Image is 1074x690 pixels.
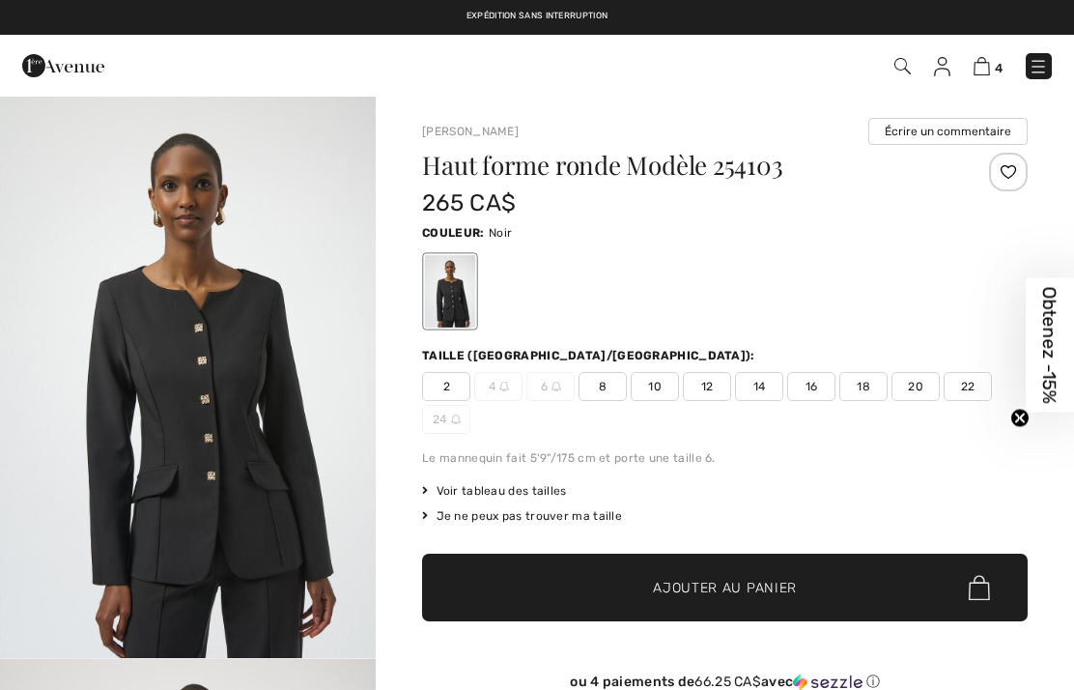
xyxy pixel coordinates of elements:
[422,554,1028,621] button: Ajouter au panier
[891,372,940,401] span: 20
[839,372,888,401] span: 18
[422,226,484,240] span: Couleur:
[735,372,783,401] span: 14
[422,405,470,434] span: 24
[422,125,519,138] a: [PERSON_NAME]
[1039,287,1061,404] span: Obtenez -15%
[694,674,761,690] span: 66.25 CA$
[422,449,1028,467] div: Le mannequin fait 5'9"/175 cm et porte une taille 6.
[1029,57,1048,76] img: Menu
[1010,409,1030,428] button: Close teaser
[425,255,475,328] div: Noir
[422,189,516,216] span: 265 CA$
[22,46,104,85] img: 1ère Avenue
[526,372,575,401] span: 6
[868,118,1028,145] button: Écrire un commentaire
[422,507,1028,525] div: Je ne peux pas trouver ma taille
[551,382,561,391] img: ring-m.svg
[422,347,759,364] div: Taille ([GEOGRAPHIC_DATA]/[GEOGRAPHIC_DATA]):
[422,372,470,401] span: 2
[631,372,679,401] span: 10
[499,382,509,391] img: ring-m.svg
[422,153,926,178] h1: Haut forme ronde Modèle 254103
[579,372,627,401] span: 8
[974,54,1003,77] a: 4
[474,372,523,401] span: 4
[934,57,950,76] img: Mes infos
[974,57,990,75] img: Panier d'achat
[489,226,512,240] span: Noir
[969,575,990,600] img: Bag.svg
[451,415,461,424] img: ring-m.svg
[894,58,911,74] img: Recherche
[944,372,992,401] span: 22
[787,372,835,401] span: 16
[995,61,1003,75] span: 4
[1026,278,1074,413] div: Obtenez -15%Close teaser
[653,578,797,598] span: Ajouter au panier
[683,372,731,401] span: 12
[22,55,104,73] a: 1ère Avenue
[422,482,567,500] span: Voir tableau des tailles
